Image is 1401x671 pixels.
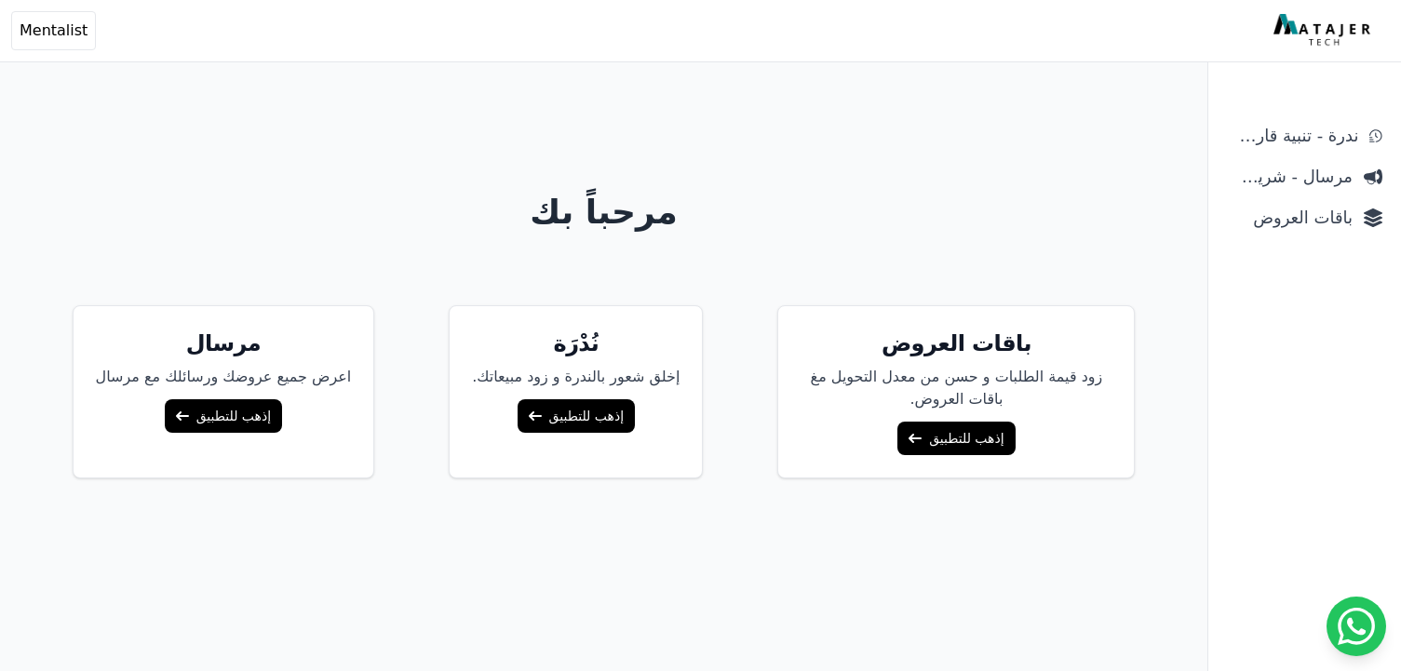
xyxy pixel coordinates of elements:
[1227,164,1353,190] span: مرسال - شريط دعاية
[801,329,1111,358] h5: باقات العروض
[472,366,680,388] p: إخلق شعور بالندرة و زود مبيعاتك.
[96,366,352,388] p: اعرض جميع عروضك ورسائلك مع مرسال
[8,194,1200,231] h1: مرحباً بك
[165,399,282,433] a: إذهب للتطبيق
[96,329,352,358] h5: مرسال
[897,422,1015,455] a: إذهب للتطبيق
[11,11,96,50] button: Mentalist
[1227,123,1358,149] span: ندرة - تنبية قارب علي النفاذ
[20,20,88,42] span: Mentalist
[1273,14,1375,47] img: MatajerTech Logo
[801,366,1111,410] p: زود قيمة الطلبات و حسن من معدل التحويل مغ باقات العروض.
[1227,205,1353,231] span: باقات العروض
[472,329,680,358] h5: نُدْرَة
[518,399,635,433] a: إذهب للتطبيق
